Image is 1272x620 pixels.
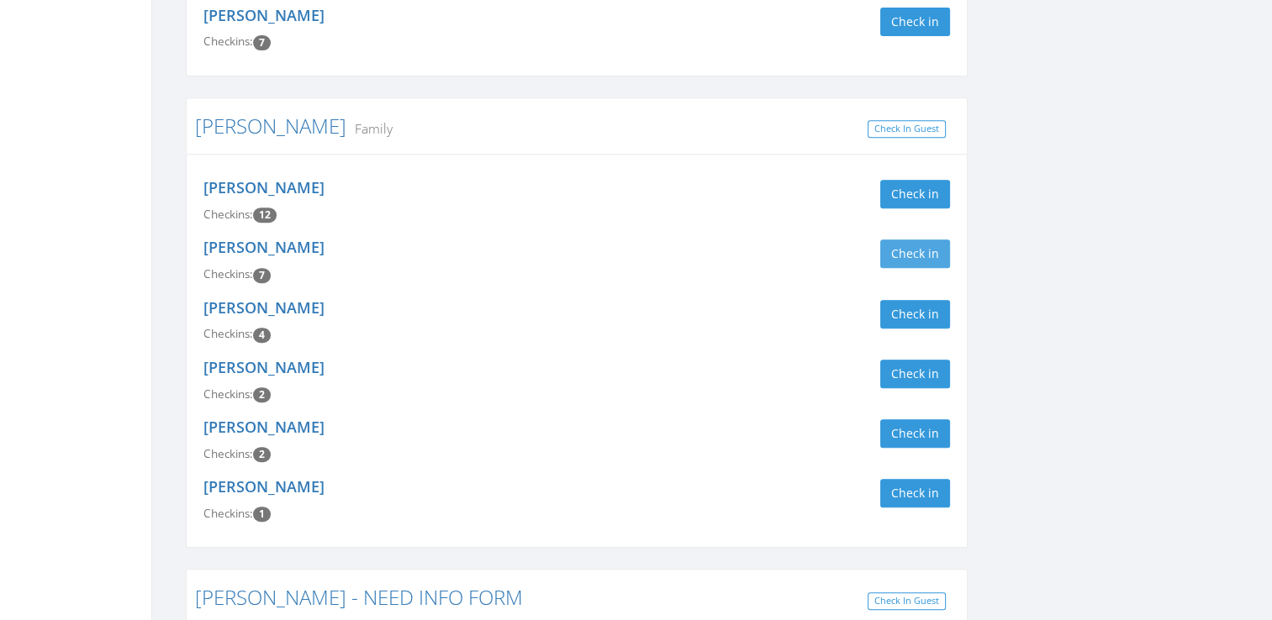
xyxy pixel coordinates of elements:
[253,35,271,50] span: Checkin count
[203,297,325,318] a: [PERSON_NAME]
[880,360,950,388] button: Check in
[868,120,946,138] a: Check In Guest
[880,479,950,507] button: Check in
[253,507,271,522] span: Checkin count
[203,34,253,49] span: Checkins:
[203,177,325,197] a: [PERSON_NAME]
[253,208,277,223] span: Checkin count
[253,268,271,283] span: Checkin count
[880,180,950,208] button: Check in
[880,239,950,268] button: Check in
[203,446,253,461] span: Checkins:
[203,506,253,521] span: Checkins:
[203,207,253,222] span: Checkins:
[195,112,346,139] a: [PERSON_NAME]
[195,583,523,611] a: [PERSON_NAME] - NEED INFO FORM
[880,300,950,328] button: Check in
[203,237,325,257] a: [PERSON_NAME]
[868,592,946,610] a: Check In Guest
[880,419,950,448] button: Check in
[880,8,950,36] button: Check in
[203,357,325,377] a: [PERSON_NAME]
[253,387,271,402] span: Checkin count
[203,326,253,341] span: Checkins:
[203,476,325,497] a: [PERSON_NAME]
[253,328,271,343] span: Checkin count
[203,266,253,281] span: Checkins:
[346,119,393,138] small: Family
[203,5,325,25] a: [PERSON_NAME]
[203,417,325,437] a: [PERSON_NAME]
[203,386,253,402] span: Checkins:
[253,447,271,462] span: Checkin count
